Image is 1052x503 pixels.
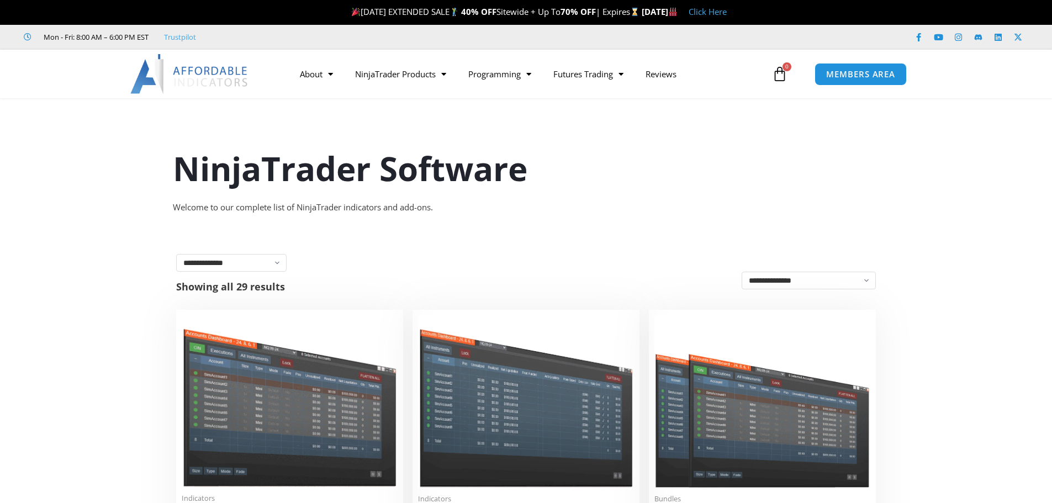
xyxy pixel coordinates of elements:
a: Click Here [689,6,727,17]
img: ⌛ [631,8,639,16]
select: Shop order [742,272,876,289]
img: 🎉 [352,8,360,16]
strong: [DATE] [642,6,678,17]
img: 🏭 [669,8,677,16]
a: Reviews [635,61,688,87]
a: Trustpilot [164,30,196,44]
a: Futures Trading [542,61,635,87]
img: LogoAI | Affordable Indicators – NinjaTrader [130,54,249,94]
span: Indicators [182,494,398,503]
span: Mon - Fri: 8:00 AM – 6:00 PM EST [41,30,149,44]
p: Showing all 29 results [176,282,285,292]
img: Accounts Dashboard Suite [654,315,870,488]
span: MEMBERS AREA [826,70,895,78]
h1: NinjaTrader Software [173,145,880,192]
a: About [289,61,344,87]
span: [DATE] EXTENDED SALE Sitewide + Up To | Expires [349,6,642,17]
nav: Menu [289,61,769,87]
img: 🏌️‍♂️ [450,8,458,16]
div: Welcome to our complete list of NinjaTrader indicators and add-ons. [173,200,880,215]
img: Duplicate Account Actions [182,315,398,487]
a: NinjaTrader Products [344,61,457,87]
strong: 40% OFF [461,6,496,17]
span: 0 [783,62,791,71]
img: Account Risk Manager [418,315,634,487]
a: Programming [457,61,542,87]
a: MEMBERS AREA [815,63,907,86]
strong: 70% OFF [561,6,596,17]
a: 0 [755,58,804,90]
